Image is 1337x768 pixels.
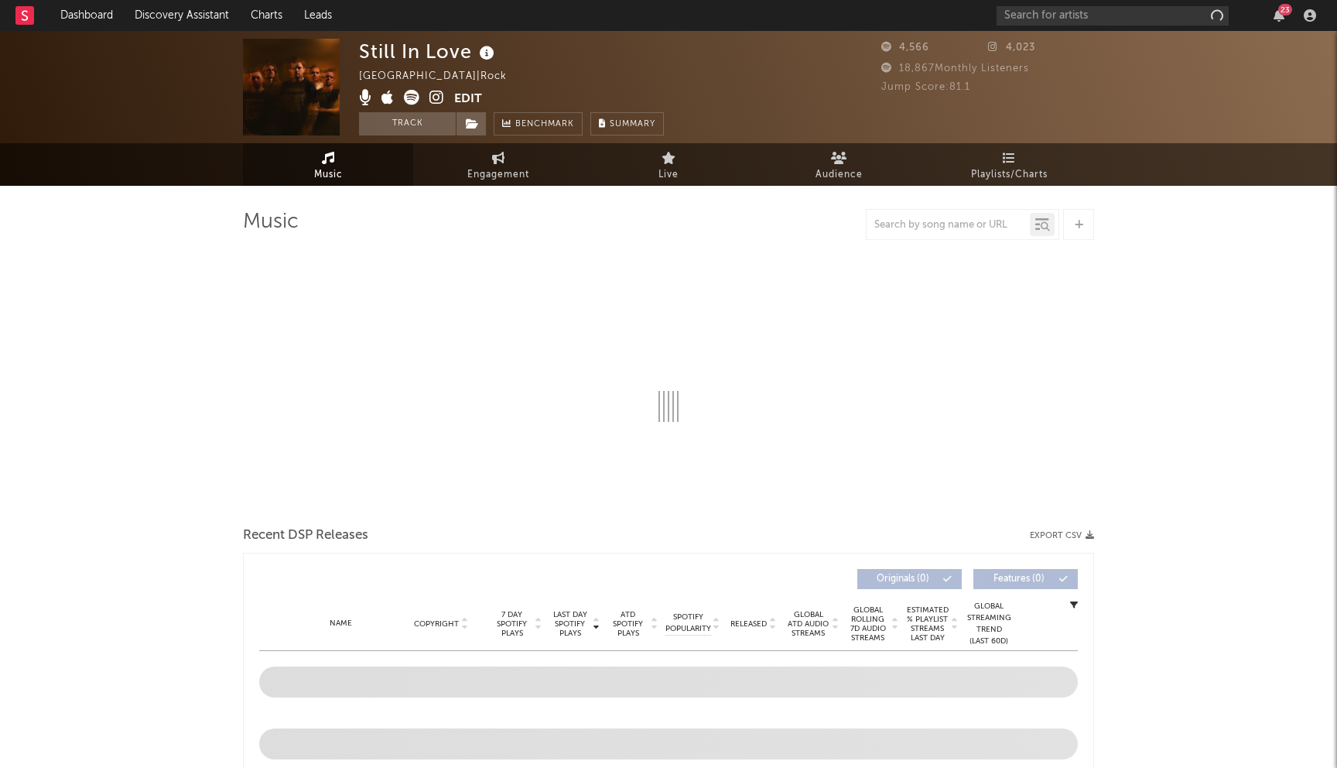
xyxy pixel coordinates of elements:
div: Still In Love [359,39,498,64]
button: Track [359,112,456,135]
a: Engagement [413,143,583,186]
a: Live [583,143,754,186]
span: Audience [816,166,863,184]
span: Originals ( 0 ) [867,574,939,584]
span: 4,566 [881,43,929,53]
button: 23 [1274,9,1284,22]
span: Benchmark [515,115,574,134]
div: [GEOGRAPHIC_DATA] | Rock [359,67,525,86]
span: 7 Day Spotify Plays [491,610,532,638]
span: Summary [610,120,655,129]
span: Copyright [414,619,459,629]
input: Search by song name or URL [867,219,1030,231]
span: Music [314,166,343,184]
div: Name [290,618,392,629]
span: Global ATD Audio Streams [787,610,829,638]
a: Audience [754,143,924,186]
button: Features(0) [973,569,1078,589]
span: Recent DSP Releases [243,526,368,545]
div: 23 [1278,4,1292,15]
button: Summary [590,112,664,135]
span: Live [658,166,679,184]
span: Estimated % Playlist Streams Last Day [906,605,949,643]
a: Music [243,143,413,186]
span: ATD Spotify Plays [607,610,648,638]
div: Global Streaming Trend (Last 60D) [966,601,1012,647]
span: Features ( 0 ) [983,574,1055,584]
button: Export CSV [1030,531,1094,540]
input: Search for artists [997,6,1229,26]
span: Playlists/Charts [971,166,1048,184]
span: Released [730,619,767,629]
button: Edit [454,90,482,109]
span: 18,867 Monthly Listeners [881,63,1029,74]
button: Originals(0) [857,569,962,589]
span: 4,023 [988,43,1035,53]
span: Last Day Spotify Plays [549,610,590,638]
a: Playlists/Charts [924,143,1094,186]
a: Benchmark [494,112,583,135]
span: Global Rolling 7D Audio Streams [846,605,889,643]
span: Spotify Popularity [665,612,711,635]
span: Jump Score: 81.1 [881,82,970,92]
span: Engagement [467,166,529,184]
